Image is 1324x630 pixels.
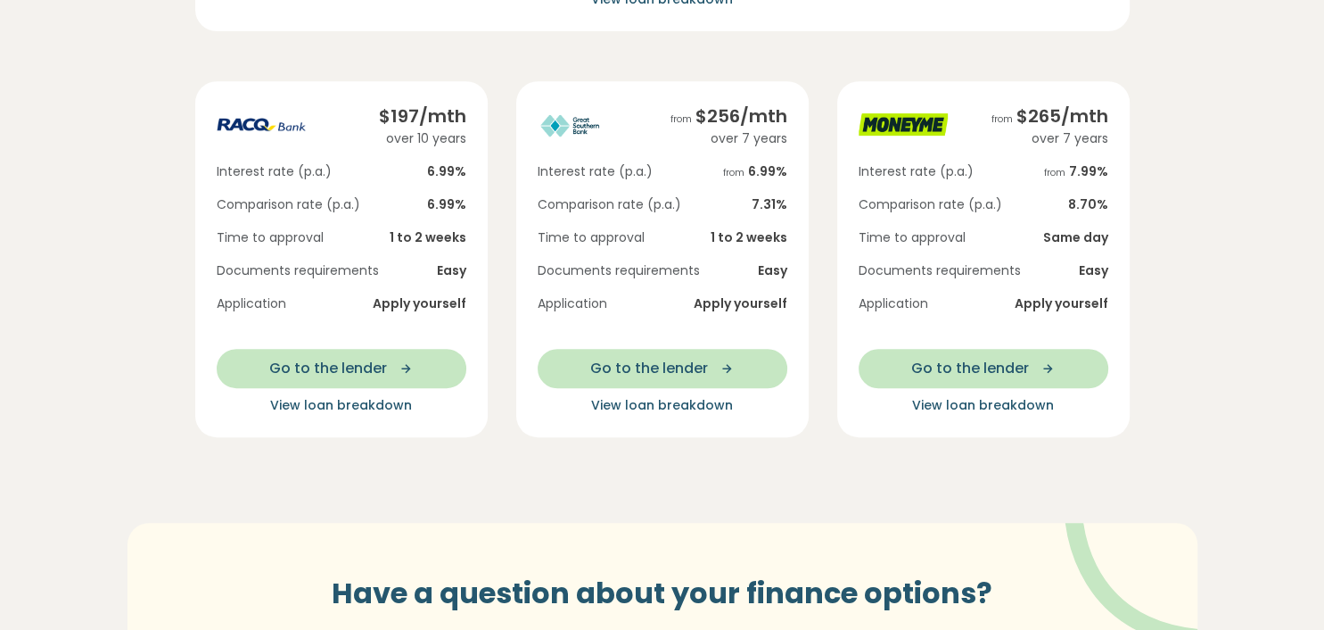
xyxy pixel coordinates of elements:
[1044,162,1108,181] span: 7.99 %
[217,294,286,313] span: Application
[538,261,700,280] span: Documents requirements
[912,396,1054,414] span: View loan breakdown
[217,395,466,416] button: View loan breakdown
[859,162,974,181] span: Interest rate (p.a.)
[670,129,787,148] div: over 7 years
[752,195,787,214] span: 7.31 %
[1044,166,1065,179] span: from
[217,261,379,280] span: Documents requirements
[694,294,787,313] span: Apply yourself
[859,349,1108,388] button: Go to the lender
[859,228,966,247] span: Time to approval
[670,112,692,126] span: from
[217,103,306,147] img: racq-personal logo
[758,261,787,280] span: Easy
[269,358,387,379] span: Go to the lender
[991,129,1108,148] div: over 7 years
[427,162,466,181] span: 6.99 %
[373,294,466,313] span: Apply yourself
[859,103,948,147] img: moneyme logo
[379,129,466,148] div: over 10 years
[859,261,1021,280] span: Documents requirements
[591,396,733,414] span: View loan breakdown
[538,195,681,214] span: Comparison rate (p.a.)
[991,103,1108,129] div: $ 265 /mth
[270,396,412,414] span: View loan breakdown
[991,112,1013,126] span: from
[217,162,332,181] span: Interest rate (p.a.)
[538,349,787,388] button: Go to the lender
[1043,228,1108,247] span: Same day
[437,261,466,280] span: Easy
[217,349,466,388] button: Go to the lender
[1015,294,1108,313] span: Apply yourself
[379,103,466,129] div: $ 197 /mth
[859,195,1002,214] span: Comparison rate (p.a.)
[1079,261,1108,280] span: Easy
[217,195,360,214] span: Comparison rate (p.a.)
[590,358,708,379] span: Go to the lender
[427,195,466,214] span: 6.99 %
[538,294,607,313] span: Application
[538,228,645,247] span: Time to approval
[1068,195,1108,214] span: 8.70 %
[390,228,466,247] span: 1 to 2 weeks
[538,395,787,416] button: View loan breakdown
[217,228,324,247] span: Time to approval
[859,294,928,313] span: Application
[859,395,1108,416] button: View loan breakdown
[670,103,787,129] div: $ 256 /mth
[538,162,653,181] span: Interest rate (p.a.)
[911,358,1029,379] span: Go to the lender
[297,576,1028,610] h3: Have a question about your finance options?
[538,103,627,147] img: great-southern logo
[723,166,744,179] span: from
[711,228,787,247] span: 1 to 2 weeks
[723,162,787,181] span: 6.99 %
